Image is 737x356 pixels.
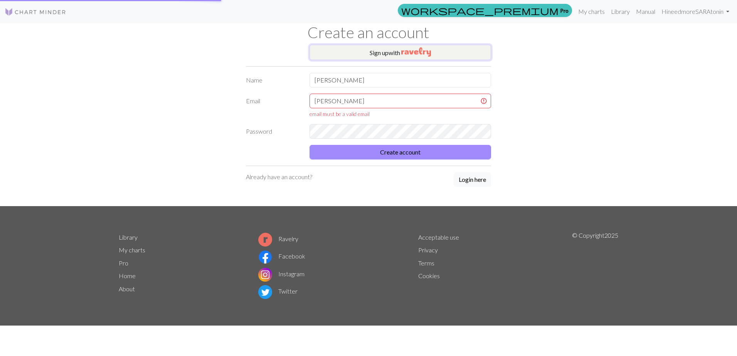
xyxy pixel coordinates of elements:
a: Privacy [418,246,438,254]
a: Library [608,4,633,19]
img: Facebook logo [258,250,272,264]
button: Login here [454,172,491,187]
img: Logo [5,7,66,17]
div: email must be a valid email [310,110,491,118]
img: Ravelry [401,47,431,57]
a: Facebook [258,252,305,260]
button: Sign upwith [310,45,491,60]
a: Home [119,272,136,279]
a: Terms [418,259,434,267]
button: Create account [310,145,491,160]
a: HineedmoreSARAtonin [658,4,732,19]
a: Twitter [258,287,298,295]
label: Password [241,124,305,139]
a: About [119,285,135,292]
a: Instagram [258,270,305,277]
a: My charts [119,246,145,254]
a: My charts [575,4,608,19]
label: Name [241,73,305,87]
a: Cookies [418,272,440,279]
img: Instagram logo [258,268,272,282]
h1: Create an account [114,23,623,42]
span: workspace_premium [401,5,559,16]
p: Already have an account? [246,172,312,181]
a: Pro [119,259,128,267]
a: Acceptable use [418,233,459,241]
img: Ravelry logo [258,233,272,247]
a: Library [119,233,138,241]
label: Email [241,94,305,118]
a: Ravelry [258,235,298,242]
img: Twitter logo [258,285,272,299]
a: Pro [398,4,572,17]
p: © Copyright 2025 [572,231,618,301]
a: Login here [454,172,491,188]
a: Manual [633,4,658,19]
